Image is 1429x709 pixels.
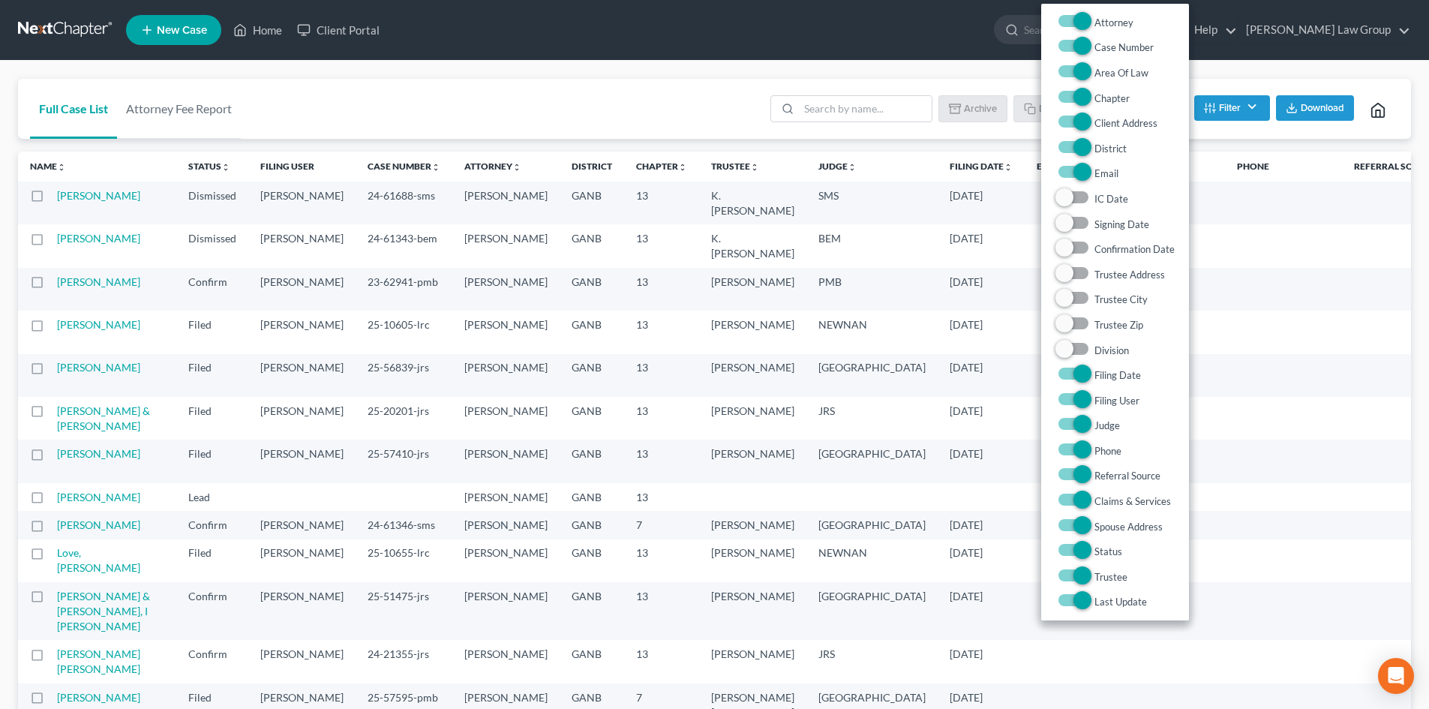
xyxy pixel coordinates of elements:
a: [PERSON_NAME] Law Group [1238,17,1410,44]
a: [PERSON_NAME] [57,491,140,503]
a: Judgeunfold_more [818,161,857,172]
td: SMS [806,182,938,224]
td: [PERSON_NAME] [452,539,560,582]
td: Filed [176,397,248,440]
th: District [560,152,624,182]
td: [DATE] [938,440,1025,482]
td: [PERSON_NAME] [452,224,560,267]
a: [PERSON_NAME] & [PERSON_NAME] [57,404,150,432]
td: [PERSON_NAME] [248,640,356,683]
span: Signing Date [1094,218,1149,230]
span: Claims & Services [1094,495,1171,507]
a: Help [1187,17,1237,44]
a: [PERSON_NAME] [57,318,140,331]
div: Columns [1041,4,1189,620]
span: Last Update [1094,596,1147,608]
td: [PERSON_NAME] [248,539,356,582]
a: [PERSON_NAME] [57,518,140,531]
i: unfold_more [848,163,857,172]
span: Status [1094,545,1122,557]
td: 24-21355-jrs [356,640,452,683]
td: 24-61346-sms [356,511,452,539]
td: [PERSON_NAME] [248,440,356,482]
td: Filed [176,440,248,482]
span: Trustee [1094,571,1127,583]
td: [PERSON_NAME] [699,311,806,353]
td: NEWNAN [806,539,938,582]
td: [GEOGRAPHIC_DATA] [806,511,938,539]
td: [DATE] [938,268,1025,311]
td: [GEOGRAPHIC_DATA] [806,440,938,482]
td: GANB [560,182,624,224]
a: [PERSON_NAME] [57,275,140,288]
td: Confirm [176,511,248,539]
td: GANB [560,354,624,397]
span: Email [1094,167,1118,179]
i: unfold_more [431,163,440,172]
td: [DATE] [938,354,1025,397]
td: 25-56839-jrs [356,354,452,397]
i: unfold_more [57,163,66,172]
td: Filed [176,354,248,397]
td: Confirm [176,582,248,640]
td: [DATE] [938,182,1025,224]
a: [PERSON_NAME] [57,232,140,245]
button: Download [1276,95,1354,121]
td: [PERSON_NAME] [452,268,560,311]
td: BEM [806,224,938,267]
td: Filed [176,311,248,353]
span: New Case [157,25,207,36]
td: 13 [624,483,699,511]
td: [PERSON_NAME] [452,440,560,482]
span: Case Number [1094,41,1154,53]
a: [PERSON_NAME] [57,361,140,374]
td: Dismissed [176,224,248,267]
i: unfold_more [512,163,521,172]
td: 7 [624,511,699,539]
td: K. [PERSON_NAME] [699,182,806,224]
td: 24-61343-bem [356,224,452,267]
span: Download [1301,102,1344,114]
td: GANB [560,483,624,511]
td: 13 [624,311,699,353]
td: [PERSON_NAME] [452,354,560,397]
span: Trustee City [1094,293,1148,305]
td: [PERSON_NAME] [452,511,560,539]
td: [DATE] [938,397,1025,440]
td: 13 [624,582,699,640]
td: JRS [806,640,938,683]
td: GANB [560,311,624,353]
td: [PERSON_NAME] [452,397,560,440]
td: 13 [624,397,699,440]
td: Confirm [176,640,248,683]
span: Filing Date [1094,369,1141,381]
td: [DATE] [938,511,1025,539]
td: 13 [624,182,699,224]
span: IC Date [1094,193,1128,205]
td: [DATE] [938,224,1025,267]
td: 13 [624,640,699,683]
td: [PERSON_NAME] [248,397,356,440]
span: Attorney [1094,17,1133,29]
td: [PERSON_NAME] [452,311,560,353]
span: Phone [1094,445,1121,457]
a: Client Portal [290,17,387,44]
td: [PERSON_NAME] [248,354,356,397]
td: 25-10605-lrc [356,311,452,353]
td: 13 [624,354,699,397]
td: [PERSON_NAME] [699,354,806,397]
td: [PERSON_NAME] [248,511,356,539]
i: unfold_more [750,163,759,172]
td: NEWNAN [806,311,938,353]
td: GANB [560,224,624,267]
td: K. [PERSON_NAME] [699,224,806,267]
td: [PERSON_NAME] [452,582,560,640]
td: [PERSON_NAME] [452,182,560,224]
td: [PERSON_NAME] [699,582,806,640]
td: PMB [806,268,938,311]
td: [DATE] [938,311,1025,353]
i: unfold_more [221,163,230,172]
a: Attorney Fee Report [117,79,241,139]
td: [PERSON_NAME] [452,640,560,683]
td: 24-61688-sms [356,182,452,224]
